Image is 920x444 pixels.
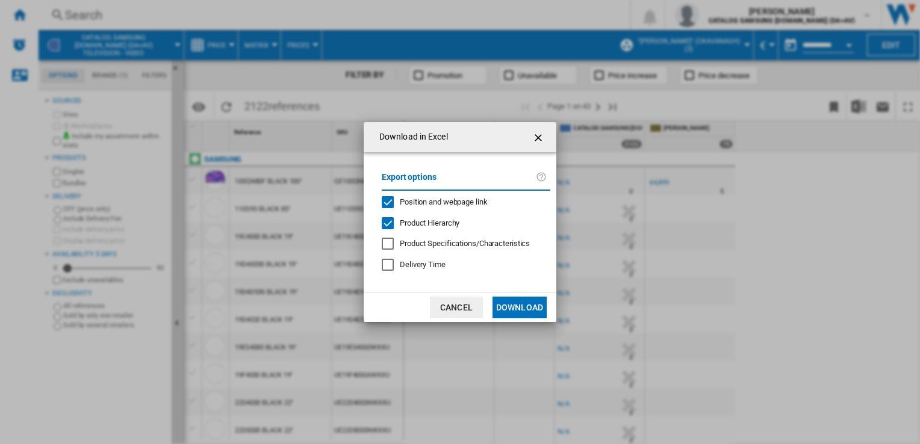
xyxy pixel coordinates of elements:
span: Delivery Time [400,260,446,269]
label: Export options [382,170,536,193]
span: Product Hierarchy [400,218,459,227]
button: Download [493,297,547,318]
h4: Download in Excel [373,131,448,143]
md-checkbox: Position and webpage link [382,197,541,208]
button: Cancel [430,297,483,318]
div: Only applies to Category View [400,238,530,249]
span: Product Specifications/Characteristics [400,239,530,248]
md-checkbox: Delivery Time [382,259,550,271]
ng-md-icon: getI18NText('BUTTONS.CLOSE_DIALOG') [532,131,547,145]
button: getI18NText('BUTTONS.CLOSE_DIALOG') [527,125,552,149]
span: Position and webpage link [400,197,488,206]
md-checkbox: Product Hierarchy [382,217,541,229]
